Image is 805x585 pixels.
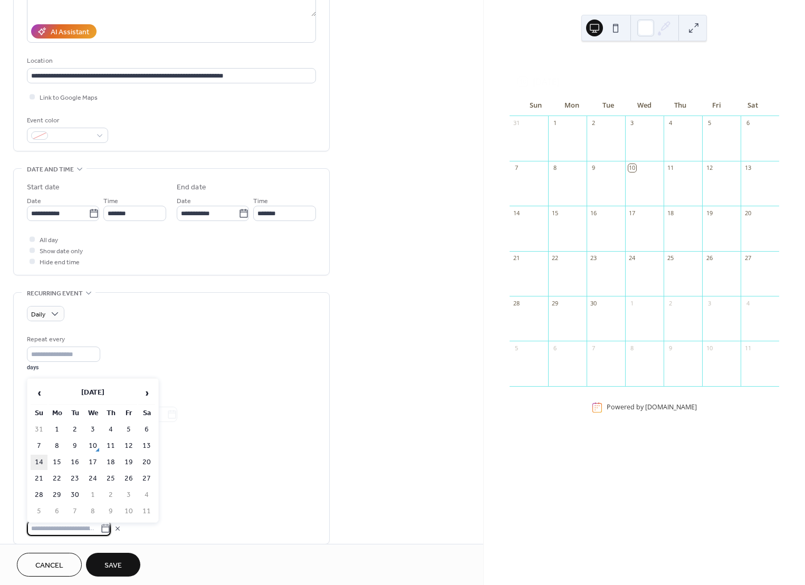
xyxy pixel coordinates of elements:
div: 29 [551,299,559,307]
td: 26 [120,471,137,486]
td: 9 [66,438,83,454]
div: days [27,364,100,371]
div: 16 [590,209,598,217]
a: Cancel [17,553,82,577]
td: 27 [138,471,155,486]
td: 6 [138,422,155,437]
td: 7 [31,438,47,454]
td: 6 [49,504,65,519]
td: 14 [31,455,47,470]
td: 2 [102,487,119,503]
td: 2 [66,422,83,437]
td: 4 [102,422,119,437]
div: 19 [705,209,713,217]
div: 11 [667,164,675,172]
td: 3 [120,487,137,503]
td: 7 [66,504,83,519]
td: 22 [49,471,65,486]
th: Mo [49,406,65,421]
th: Fr [120,406,137,421]
div: 23 [590,254,598,262]
span: Date and time [27,164,74,175]
div: End date [177,182,206,193]
td: 17 [84,455,101,470]
div: 2 [667,299,675,307]
div: Location [27,55,314,66]
span: Excluded dates [27,436,316,447]
th: We [84,406,101,421]
td: 8 [49,438,65,454]
div: 31 [513,119,521,127]
span: Recurring event [27,288,83,299]
td: 15 [49,455,65,470]
td: 3 [84,422,101,437]
div: 7 [590,344,598,352]
div: Powered by [607,403,697,412]
td: 11 [138,504,155,519]
div: Start date [27,182,60,193]
div: 28 [513,299,521,307]
div: 13 [744,164,752,172]
td: 10 [120,504,137,519]
td: 16 [66,455,83,470]
span: Date [177,196,191,207]
div: 27 [744,254,752,262]
td: 28 [31,487,47,503]
span: Show date only [40,246,83,257]
span: Hide end time [40,257,80,268]
span: ‹ [31,382,47,404]
div: Fri [698,95,734,116]
span: All day [40,235,58,246]
div: 9 [667,344,675,352]
div: 1 [551,119,559,127]
td: 8 [84,504,101,519]
span: Save [104,560,122,571]
th: Su [31,406,47,421]
div: Wed [626,95,662,116]
button: AI Assistant [31,24,97,39]
span: Link to Google Maps [40,92,98,103]
div: Mon [554,95,590,116]
td: 5 [120,422,137,437]
div: 8 [628,344,636,352]
th: Sa [138,406,155,421]
td: 11 [102,438,119,454]
td: 30 [66,487,83,503]
div: 7 [513,164,521,172]
div: 11 [744,344,752,352]
span: › [139,382,155,404]
td: 5 [31,504,47,519]
td: 1 [49,422,65,437]
td: 23 [66,471,83,486]
td: 9 [102,504,119,519]
a: [DOMAIN_NAME] [645,403,697,412]
div: Ends [27,384,314,395]
th: [DATE] [49,382,137,405]
div: 21 [513,254,521,262]
button: Save [86,553,140,577]
div: 30 [590,299,598,307]
div: 17 [628,209,636,217]
td: 12 [120,438,137,454]
div: 9 [590,164,598,172]
td: 25 [102,471,119,486]
td: 18 [102,455,119,470]
div: 26 [705,254,713,262]
td: 24 [84,471,101,486]
td: 20 [138,455,155,470]
div: Thu [663,95,698,116]
div: Repeat every [27,334,98,345]
div: Event color [27,115,106,126]
div: 1 [628,299,636,307]
div: Tue [590,95,626,116]
th: Tu [66,406,83,421]
div: 20 [744,209,752,217]
div: 12 [705,164,713,172]
div: 4 [744,299,752,307]
div: 14 [513,209,521,217]
div: 3 [705,299,713,307]
td: 10 [84,438,101,454]
div: 15 [551,209,559,217]
td: 13 [138,438,155,454]
th: Th [102,406,119,421]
